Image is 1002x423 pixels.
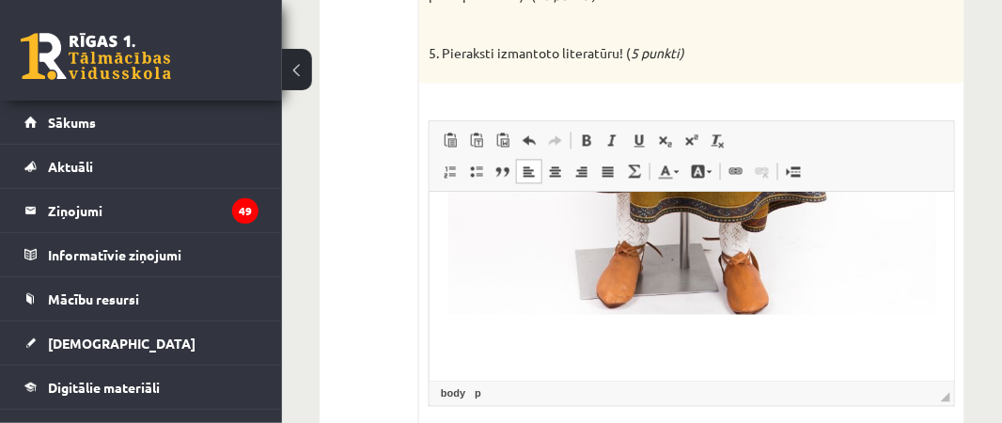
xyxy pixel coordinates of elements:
[24,366,258,409] a: Digitālie materiāli
[600,129,626,153] a: Slīpraksts (vadīšanas taustiņš+I)
[24,101,258,144] a: Sākums
[542,160,569,184] a: Centrēti
[723,160,749,184] a: Saite (vadīšanas taustiņš+K)
[595,160,621,184] a: Izlīdzināt malas
[430,193,954,381] iframe: Bagātinātā teksta redaktors, wiswyg-editor-user-answer-47433997677100
[24,277,258,321] a: Mācību resursi
[24,321,258,365] a: [DEMOGRAPHIC_DATA]
[631,45,684,62] em: 5 punkti)
[621,160,648,184] a: Math
[626,129,652,153] a: Pasvītrojums (vadīšanas taustiņš+U)
[780,160,806,184] a: Ievietot lapas pārtraukumu drukai
[24,145,258,188] a: Aktuāli
[490,129,516,153] a: Ievietot no Worda
[471,385,485,402] a: p elements
[941,393,950,402] span: Mērogot
[48,233,258,276] legend: Informatīvie ziņojumi
[21,33,171,80] a: Rīgas 1. Tālmācības vidusskola
[437,129,463,153] a: Ielīmēt (vadīšanas taustiņš+V)
[48,189,258,232] legend: Ziņojumi
[749,160,775,184] a: Atsaistīt
[516,129,542,153] a: Atcelt (vadīšanas taustiņš+Z)
[48,379,160,396] span: Digitālie materiāli
[490,160,516,184] a: Bloka citāts
[705,129,731,153] a: Noņemt stilus
[516,160,542,184] a: Izlīdzināt pa kreisi
[48,158,93,175] span: Aktuāli
[569,160,595,184] a: Izlīdzināt pa labi
[463,129,490,153] a: Ievietot kā vienkāršu tekstu (vadīšanas taustiņš+pārslēgšanas taustiņš+V)
[652,129,679,153] a: Apakšraksts
[48,335,196,352] span: [DEMOGRAPHIC_DATA]
[437,385,469,402] a: body elements
[573,129,600,153] a: Treknraksts (vadīšanas taustiņš+B)
[685,160,718,184] a: Fona krāsa
[437,160,463,184] a: Ievietot/noņemt numurētu sarakstu
[429,45,861,64] p: 5. Pieraksti izmantoto literatūru! (
[652,160,685,184] a: Teksta krāsa
[679,129,705,153] a: Augšraksts
[24,233,258,276] a: Informatīvie ziņojumi
[24,189,258,232] a: Ziņojumi49
[542,129,569,153] a: Atkārtot (vadīšanas taustiņš+Y)
[48,290,139,307] span: Mācību resursi
[48,114,96,131] span: Sākums
[463,160,490,184] a: Ievietot/noņemt sarakstu ar aizzīmēm
[232,198,258,224] i: 49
